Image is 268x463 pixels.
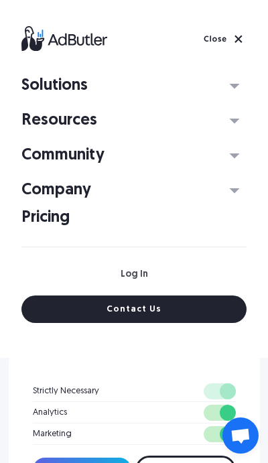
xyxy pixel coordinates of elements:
a: Pricing [21,213,247,222]
div: Community [21,151,105,160]
a: Contact Us [21,295,247,323]
a: Log In [21,261,247,287]
div: Open chat [222,417,259,454]
div: Company [21,186,91,195]
div: Resources [21,116,97,125]
div: Pricing [21,213,70,222]
div: Solutions [21,81,88,90]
